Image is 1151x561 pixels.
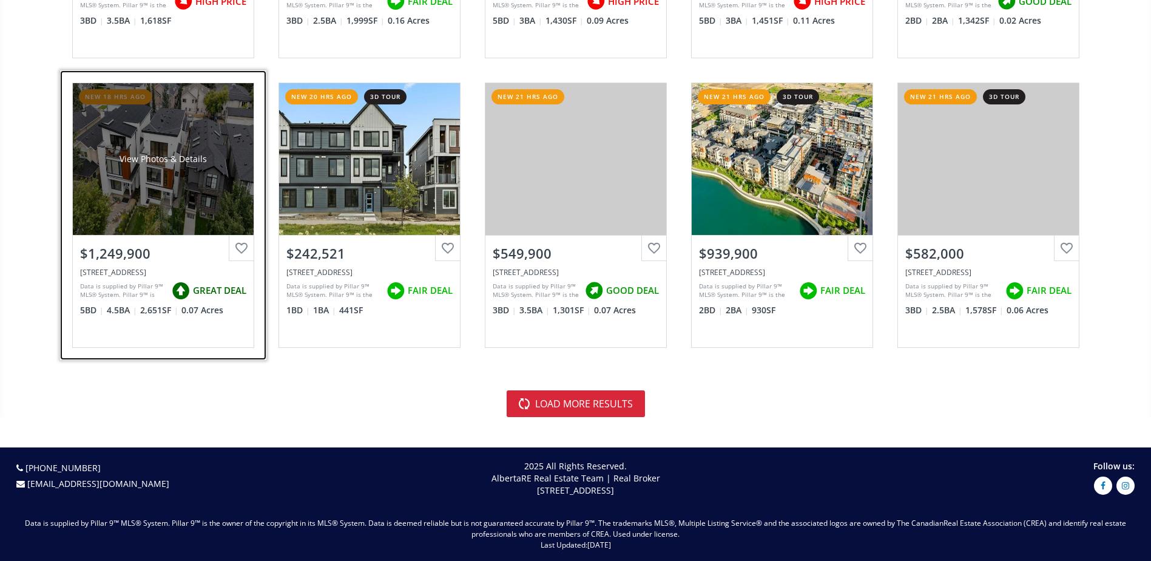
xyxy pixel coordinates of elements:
[905,244,1072,263] div: $582,000
[752,304,775,316] span: 930 SF
[519,304,550,316] span: 3.5 BA
[537,484,614,496] span: [STREET_ADDRESS]
[507,390,645,417] button: load more results
[286,244,453,263] div: $242,521
[140,15,171,27] span: 1,618 SF
[793,15,835,27] span: 0.11 Acres
[699,244,865,263] div: $939,900
[80,15,104,27] span: 3 BD
[286,282,380,300] div: Data is supplied by Pillar 9™ MLS® System. Pillar 9™ is the owner of the copyright in its MLS® Sy...
[905,282,999,300] div: Data is supplied by Pillar 9™ MLS® System. Pillar 9™ is the owner of the copyright in its MLS® Sy...
[1093,460,1135,472] span: Follow us:
[679,70,885,359] a: new 21 hrs ago3d tour$939,900[STREET_ADDRESS]Data is supplied by Pillar 9™ MLS® System. Pillar 9™...
[60,70,266,359] a: new 18 hrs agoView Photos & Details$1,249,900[STREET_ADDRESS]Data is supplied by Pillar 9™ MLS® S...
[1007,304,1048,316] span: 0.06 Acres
[699,15,723,27] span: 5 BD
[820,284,865,297] span: FAIR DEAL
[905,304,929,316] span: 3 BD
[107,15,137,27] span: 3.5 BA
[726,304,749,316] span: 2 BA
[999,15,1041,27] span: 0.02 Acres
[752,15,790,27] span: 1,451 SF
[905,15,929,27] span: 2 BD
[587,540,611,550] span: [DATE]
[120,153,207,165] div: View Photos & Details
[493,282,579,300] div: Data is supplied by Pillar 9™ MLS® System. Pillar 9™ is the owner of the copyright in its MLS® Sy...
[519,15,542,27] span: 3 BA
[286,267,453,277] div: 20988 Seton Way SE, Calgary, AB T3M 3T8
[140,304,178,316] span: 2,651 SF
[80,267,246,277] div: 511 55 Avenue SW, Calgary, AB T2V 0E9
[25,518,943,528] span: Data is supplied by Pillar 9™ MLS® System. Pillar 9™ is the owner of the copyright in its MLS® Sy...
[313,15,343,27] span: 2.5 BA
[699,282,793,300] div: Data is supplied by Pillar 9™ MLS® System. Pillar 9™ is the owner of the copyright in its MLS® Sy...
[27,478,169,489] a: [EMAIL_ADDRESS][DOMAIN_NAME]
[346,15,385,27] span: 1,999 SF
[606,284,659,297] span: GOOD DEAL
[699,304,723,316] span: 2 BD
[796,279,820,303] img: rating icon
[1027,284,1072,297] span: FAIR DEAL
[313,304,336,316] span: 1 BA
[582,279,606,303] img: rating icon
[493,15,516,27] span: 5 BD
[286,304,310,316] span: 1 BD
[965,304,1004,316] span: 1,578 SF
[493,244,659,263] div: $549,900
[388,15,430,27] span: 0.16 Acres
[471,518,1126,539] span: Real Estate Association (CREA) and identify real estate professionals who are members of CREA. Us...
[545,15,584,27] span: 1,430 SF
[699,267,865,277] div: 11 Mahogany Circle SE #401, Calgary, AB T3M 2Z3
[493,304,516,316] span: 3 BD
[107,304,137,316] span: 4.5 BA
[181,304,223,316] span: 0.07 Acres
[958,15,996,27] span: 1,342 SF
[885,70,1092,359] a: new 21 hrs ago3d tour$582,000[STREET_ADDRESS]Data is supplied by Pillar 9™ MLS® System. Pillar 9™...
[25,462,101,474] a: [PHONE_NUMBER]
[339,304,363,316] span: 441 SF
[553,304,591,316] span: 1,301 SF
[80,244,246,263] div: $1,249,900
[383,279,408,303] img: rating icon
[286,15,310,27] span: 3 BD
[587,15,629,27] span: 0.09 Acres
[726,15,749,27] span: 3 BA
[169,279,193,303] img: rating icon
[932,15,955,27] span: 2 BA
[932,304,962,316] span: 2.5 BA
[905,267,1072,277] div: 104 Heartwood Lane SE, Calgary, AB T3S 0G9
[473,70,679,359] a: new 21 hrs ago$549,900[STREET_ADDRESS]Data is supplied by Pillar 9™ MLS® System. Pillar 9™ is the...
[493,267,659,277] div: 125 Bridleglen Manor SW, Calgary, AB T2Y 3X1
[408,284,453,297] span: FAIR DEAL
[193,284,246,297] span: GREAT DEAL
[594,304,636,316] span: 0.07 Acres
[12,540,1139,551] p: Last Updated:
[1002,279,1027,303] img: rating icon
[80,282,166,300] div: Data is supplied by Pillar 9™ MLS® System. Pillar 9™ is the owner of the copyright in its MLS® Sy...
[266,70,473,359] a: new 20 hrs ago3d tour$242,521[STREET_ADDRESS]Data is supplied by Pillar 9™ MLS® System. Pillar 9™...
[80,304,104,316] span: 5 BD
[298,460,853,497] p: 2025 All Rights Reserved. AlbertaRE Real Estate Team | Real Broker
